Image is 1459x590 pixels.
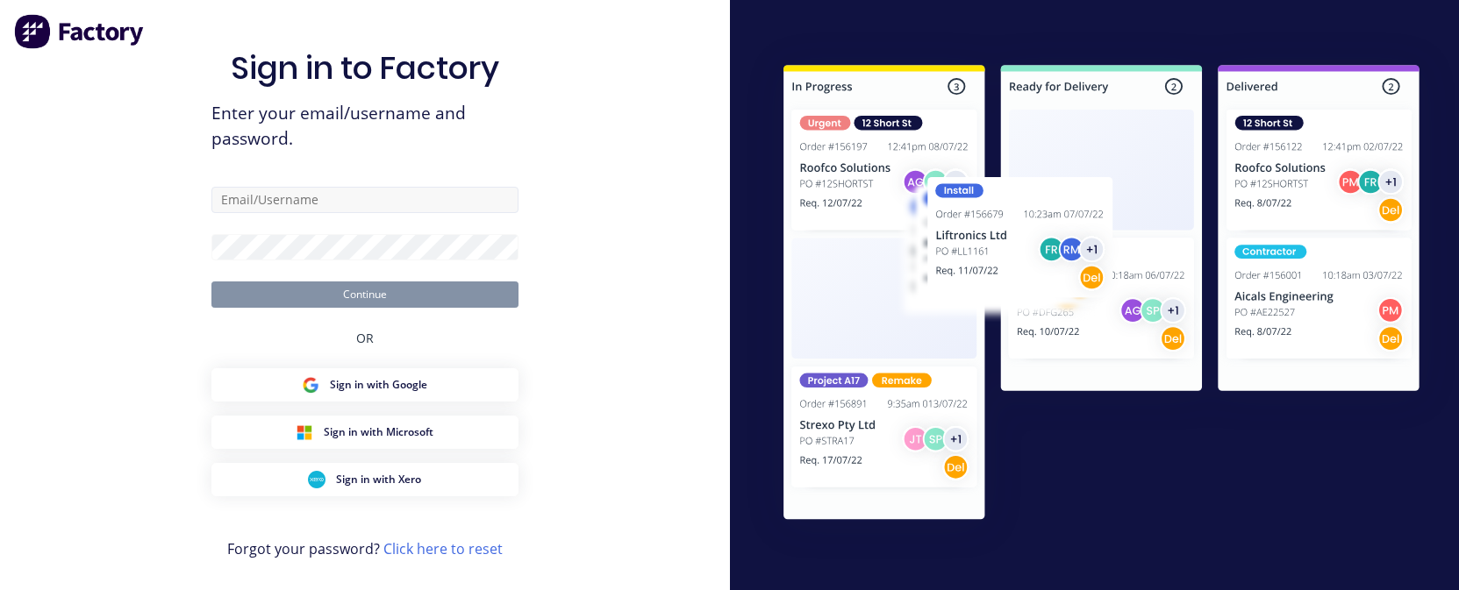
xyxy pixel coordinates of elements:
input: Email/Username [211,187,519,213]
span: Sign in with Microsoft [324,424,433,440]
span: Forgot your password? [227,538,503,559]
span: Enter your email/username and password. [211,101,519,152]
span: Sign in with Google [330,377,427,393]
img: Google Sign in [302,376,319,394]
h1: Sign in to Factory [231,49,499,87]
a: Click here to reset [383,539,503,558]
span: Sign in with Xero [336,472,421,487]
button: Microsoft Sign inSign in with Microsoft [211,416,519,449]
div: OR [356,308,374,368]
button: Xero Sign inSign in with Xero [211,463,519,496]
img: Factory [14,14,146,49]
img: Microsoft Sign in [296,423,313,441]
img: Xero Sign in [308,471,325,488]
button: Continue [211,281,519,308]
button: Google Sign inSign in with Google [211,368,519,402]
img: Sign in [745,30,1458,561]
